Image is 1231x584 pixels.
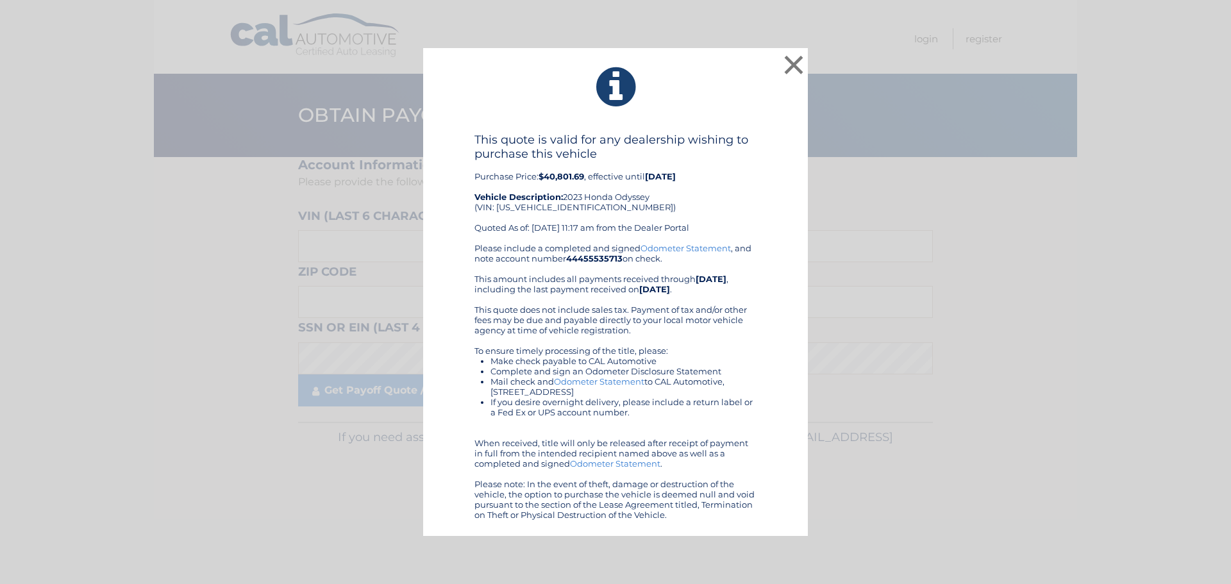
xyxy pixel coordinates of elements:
[554,376,644,387] a: Odometer Statement
[490,366,757,376] li: Complete and sign an Odometer Disclosure Statement
[566,253,623,263] b: 44455535713
[539,171,584,181] b: $40,801.69
[474,243,757,520] div: Please include a completed and signed , and note account number on check. This amount includes al...
[641,243,731,253] a: Odometer Statement
[474,133,757,161] h4: This quote is valid for any dealership wishing to purchase this vehicle
[781,52,807,78] button: ×
[645,171,676,181] b: [DATE]
[474,133,757,243] div: Purchase Price: , effective until 2023 Honda Odyssey (VIN: [US_VEHICLE_IDENTIFICATION_NUMBER]) Qu...
[474,192,563,202] strong: Vehicle Description:
[490,356,757,366] li: Make check payable to CAL Automotive
[696,274,726,284] b: [DATE]
[490,376,757,397] li: Mail check and to CAL Automotive, [STREET_ADDRESS]
[570,458,660,469] a: Odometer Statement
[490,397,757,417] li: If you desire overnight delivery, please include a return label or a Fed Ex or UPS account number.
[639,284,670,294] b: [DATE]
